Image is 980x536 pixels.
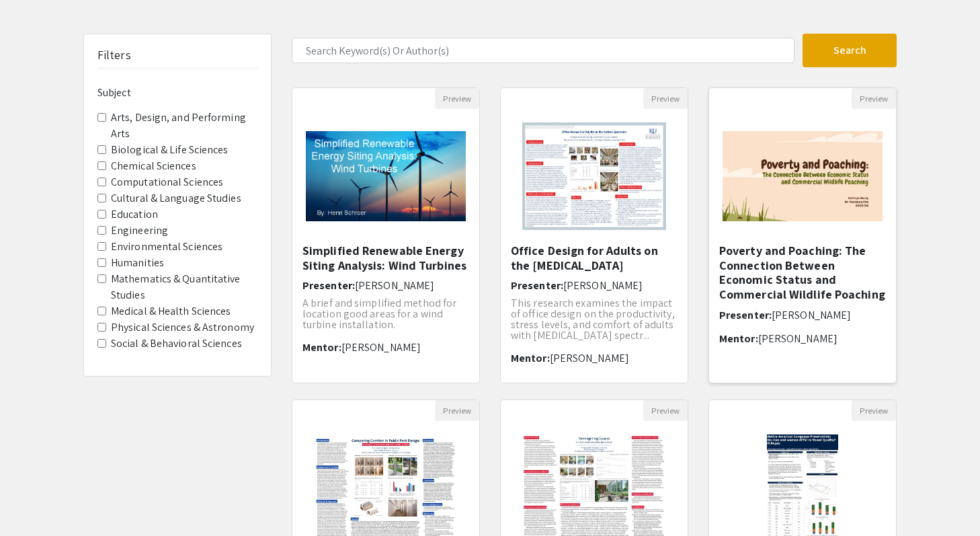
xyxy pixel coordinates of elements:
div: Open Presentation <p class="ql-align-center">Simplified Renewable Energy Siting Analysis: Wind Tu... [292,87,480,383]
span: Mentor: [511,351,550,365]
label: Arts, Design, and Performing Arts [111,110,257,142]
img: <p class="ql-align-center">Simplified Renewable Energy Siting Analysis: Wind Turbines</p> [292,118,479,235]
label: Environmental Sciences [111,239,222,255]
label: Computational Sciences [111,174,223,190]
button: Preview [435,88,479,109]
h6: Presenter: [511,279,678,292]
img: <p>Office Design for Adults on the Autism Spectrum</p> [509,109,679,243]
span: [PERSON_NAME] [550,351,629,365]
p: A brief and simplified method for location good areas for a wind turbine installation. [302,298,469,330]
div: Open Presentation <p><span style="background-color: transparent; color: rgb(74, 37, 20);">Poverty... [708,87,897,383]
label: Physical Sciences & Astronomy [111,319,254,336]
label: Social & Behavioral Sciences [111,336,242,352]
span: [PERSON_NAME] [563,278,643,293]
h6: Presenter: [719,309,886,321]
span: [PERSON_NAME] [341,340,421,354]
label: Biological & Life Sciences [111,142,229,158]
img: <p><span style="background-color: transparent; color: rgb(74, 37, 20);">Poverty and Poaching: </s... [709,118,896,235]
input: Search Keyword(s) Or Author(s) [292,38,794,63]
p: This research examines the impact of office design on the productivity, stress levels, and comfor... [511,298,678,341]
h6: Subject [97,86,257,99]
label: Medical & Health Sciences [111,303,231,319]
button: Preview [852,400,896,421]
h5: Filters [97,48,131,63]
h5: Simplified Renewable Energy Siting Analysis: Wind Turbines [302,243,469,272]
span: [PERSON_NAME] [355,278,434,293]
span: Mentor: [302,340,341,354]
button: Preview [435,400,479,421]
label: Mathematics & Quantitative Studies [111,271,257,303]
span: [PERSON_NAME] [758,332,838,346]
button: Preview [643,88,688,109]
button: Preview [643,400,688,421]
h6: Presenter: [302,279,469,292]
label: Humanities [111,255,164,271]
h5: Poverty and Poaching: The Connection Between Economic Status and Commercial Wildlife Poaching [719,243,886,301]
label: Chemical Sciences [111,158,196,174]
iframe: Chat [10,475,57,526]
label: Engineering [111,223,168,239]
div: Open Presentation <p>Office Design for Adults on the Autism Spectrum</p> [500,87,688,383]
h5: Office Design for Adults on the [MEDICAL_DATA] [511,243,678,272]
span: Mentor: [719,332,758,346]
label: Education [111,206,158,223]
button: Search [803,34,897,67]
span: [PERSON_NAME] [772,308,851,322]
button: Preview [852,88,896,109]
label: Cultural & Language Studies [111,190,241,206]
